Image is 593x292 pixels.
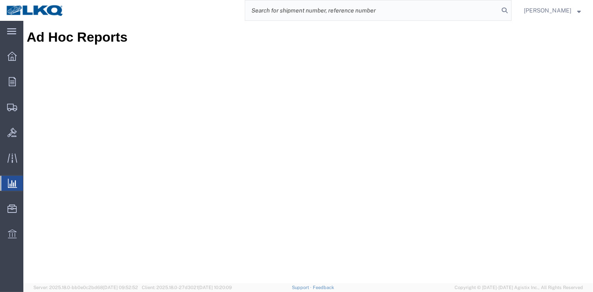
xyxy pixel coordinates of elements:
[524,6,571,15] span: Praveen Nagaraj
[33,285,138,290] span: Server: 2025.18.0-bb0e0c2bd68
[198,285,232,290] span: [DATE] 10:20:09
[142,285,232,290] span: Client: 2025.18.0-27d3021
[103,285,138,290] span: [DATE] 09:52:52
[23,21,593,283] iframe: To enrich screen reader interactions, please activate Accessibility in Grammarly extension settings
[313,285,334,290] a: Feedback
[455,284,583,291] span: Copyright © [DATE]-[DATE] Agistix Inc., All Rights Reserved
[292,285,313,290] a: Support
[523,5,581,15] button: [PERSON_NAME]
[6,4,64,17] img: logo
[245,0,499,20] input: Search for shipment number, reference number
